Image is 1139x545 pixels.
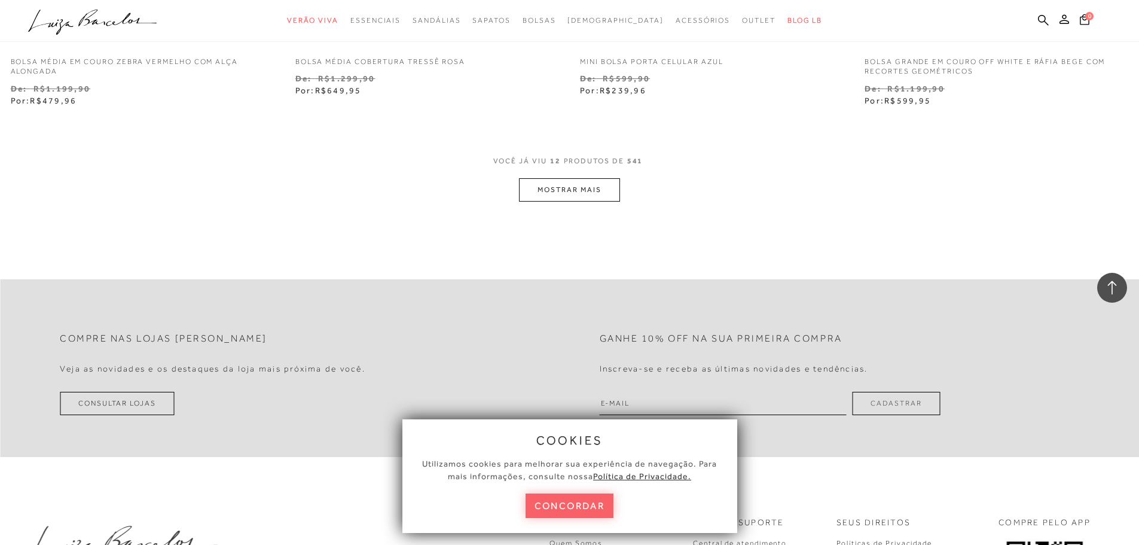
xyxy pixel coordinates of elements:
[567,10,664,32] a: noSubCategoriesText
[11,84,28,93] small: De:
[422,459,717,481] span: Utilizamos cookies para melhorar sua experiência de navegação. Para mais informações, consulte nossa
[286,50,568,67] a: Bolsa média cobertura tressê rosa
[567,16,664,25] span: [DEMOGRAPHIC_DATA]
[60,392,175,415] a: Consultar Lojas
[564,156,624,166] span: PRODUTOS DE
[30,96,77,105] span: R$479,96
[550,156,561,178] span: 12
[472,16,510,25] span: Sapatos
[676,16,730,25] span: Acessórios
[350,16,401,25] span: Essenciais
[600,333,842,345] h2: Ganhe 10% off na sua primeira compra
[856,50,1137,77] a: BOLSA GRANDE EM COURO OFF WHITE E RÁFIA BEGE COM RECORTES GEOMÉTRICOS
[2,50,283,77] a: BOLSA MÉDIA EM COURO ZEBRA VERMELHO COM ALÇA ALONGADA
[603,74,650,83] small: R$599,90
[318,74,375,83] small: R$1.299,90
[413,10,460,32] a: noSubCategoriesText
[536,434,603,447] span: cookies
[787,16,822,25] span: BLOG LB
[350,10,401,32] a: noSubCategoriesText
[571,50,853,67] a: MINI BOLSA PORTA CELULAR AZUL
[600,86,646,95] span: R$239,96
[33,84,90,93] small: R$1.199,90
[580,74,597,83] small: De:
[852,392,940,415] button: Cadastrar
[742,10,775,32] a: noSubCategoriesText
[413,16,460,25] span: Sandálias
[580,86,646,95] span: Por:
[742,16,775,25] span: Outlet
[1076,13,1093,29] button: 0
[472,10,510,32] a: noSubCategoriesText
[593,471,691,481] a: Política de Privacidade.
[523,16,556,25] span: Bolsas
[998,517,1091,529] p: COMPRE PELO APP
[11,96,77,105] span: Por:
[676,10,730,32] a: noSubCategoriesText
[60,364,365,374] h4: Veja as novidades e os destaques da loja mais próxima de você.
[865,96,931,105] span: Por:
[315,86,362,95] span: R$649,95
[1085,12,1094,20] span: 0
[60,333,267,345] h2: Compre nas lojas [PERSON_NAME]
[836,517,911,529] p: Seus Direitos
[523,10,556,32] a: noSubCategoriesText
[600,392,847,415] input: E-mail
[519,178,619,202] button: MOSTRAR MAIS
[600,364,868,374] h4: Inscreva-se e receba as últimas novidades e tendências.
[295,74,312,83] small: De:
[526,494,614,518] button: concordar
[287,10,338,32] a: noSubCategoriesText
[787,10,822,32] a: BLOG LB
[287,16,338,25] span: Verão Viva
[884,96,931,105] span: R$599,95
[295,86,362,95] span: Por:
[887,84,944,93] small: R$1.199,90
[865,84,881,93] small: De:
[627,156,643,178] span: 541
[493,156,547,166] span: VOCê JÁ VIU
